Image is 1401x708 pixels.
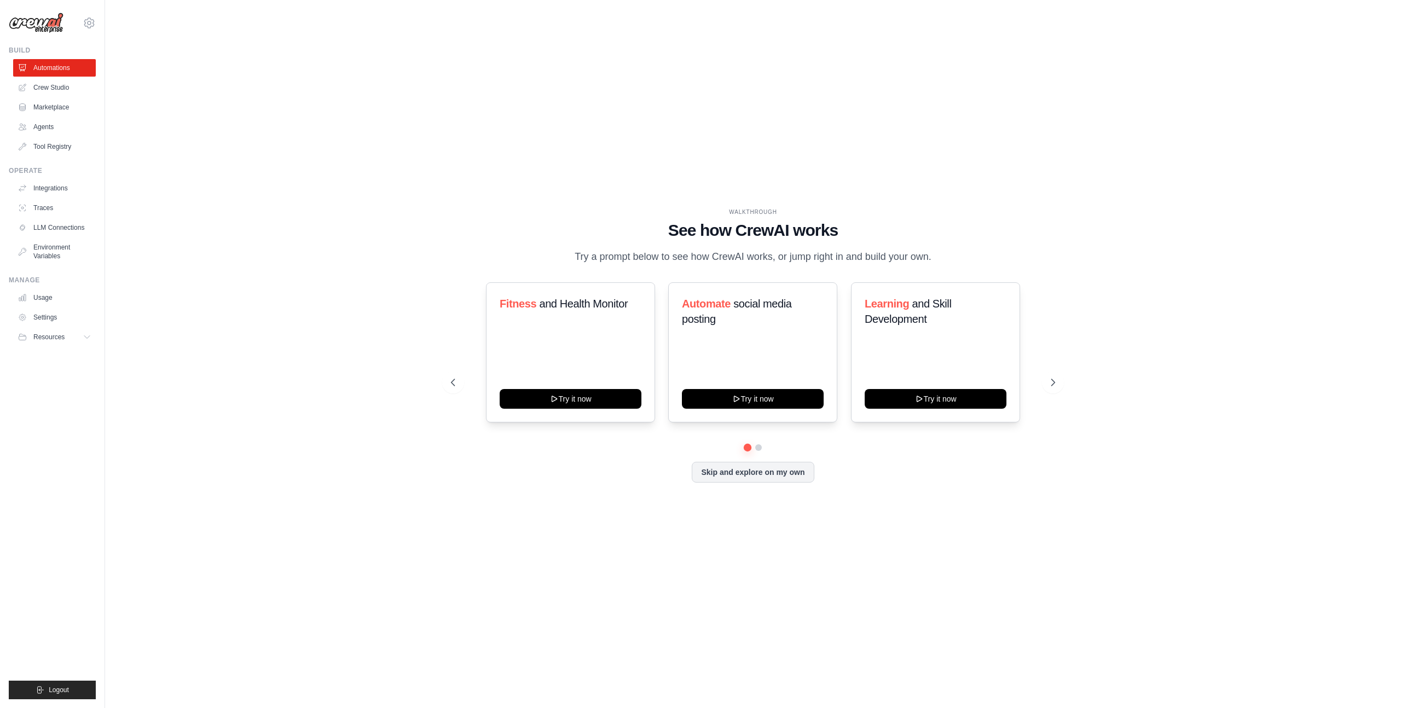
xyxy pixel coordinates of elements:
span: and Skill Development [865,298,951,325]
div: WALKTHROUGH [451,208,1055,216]
button: Try it now [865,389,1006,409]
button: Try it now [500,389,641,409]
button: Logout [9,681,96,699]
div: Build [9,46,96,55]
a: Traces [13,199,96,217]
img: Logo [9,13,63,33]
h1: See how CrewAI works [451,220,1055,240]
button: Resources [13,328,96,346]
a: Integrations [13,179,96,197]
button: Skip and explore on my own [692,462,814,483]
a: Agents [13,118,96,136]
a: Tool Registry [13,138,96,155]
span: Logout [49,686,69,694]
p: Try a prompt below to see how CrewAI works, or jump right in and build your own. [569,249,937,265]
span: Fitness [500,298,536,310]
div: Manage [9,276,96,285]
span: Resources [33,333,65,341]
a: Settings [13,309,96,326]
span: Automate [682,298,731,310]
iframe: Chat Widget [1346,655,1401,708]
a: Environment Variables [13,239,96,265]
a: Crew Studio [13,79,96,96]
a: Usage [13,289,96,306]
div: Operate [9,166,96,175]
button: Try it now [682,389,824,409]
span: and Health Monitor [539,298,628,310]
a: LLM Connections [13,219,96,236]
a: Marketplace [13,98,96,116]
a: Automations [13,59,96,77]
span: Learning [865,298,909,310]
span: social media posting [682,298,792,325]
